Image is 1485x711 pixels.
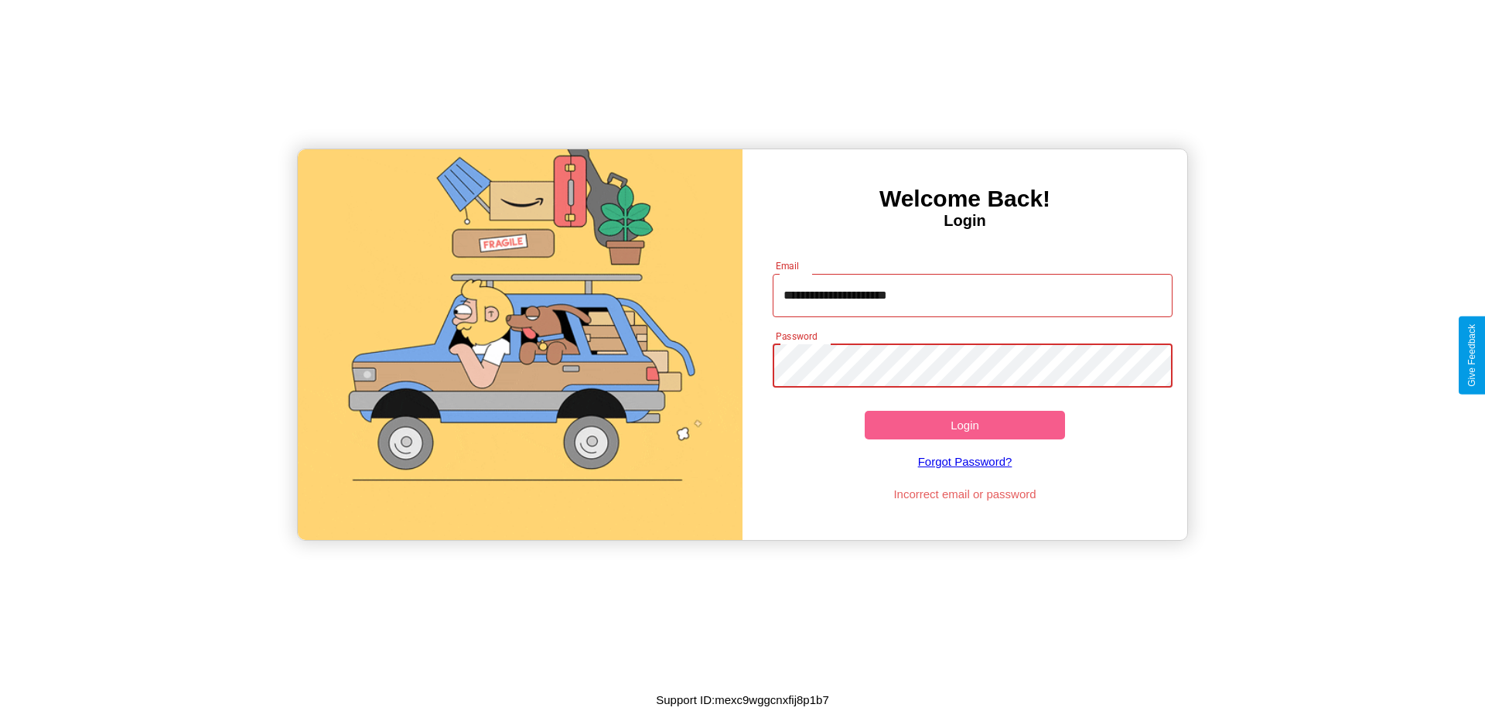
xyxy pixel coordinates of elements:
[776,330,817,343] label: Password
[765,484,1166,504] p: Incorrect email or password
[656,689,828,710] p: Support ID: mexc9wggcnxfij8p1b7
[298,149,742,540] img: gif
[865,411,1065,439] button: Login
[776,259,800,272] label: Email
[742,212,1187,230] h4: Login
[1466,324,1477,387] div: Give Feedback
[765,439,1166,484] a: Forgot Password?
[742,186,1187,212] h3: Welcome Back!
